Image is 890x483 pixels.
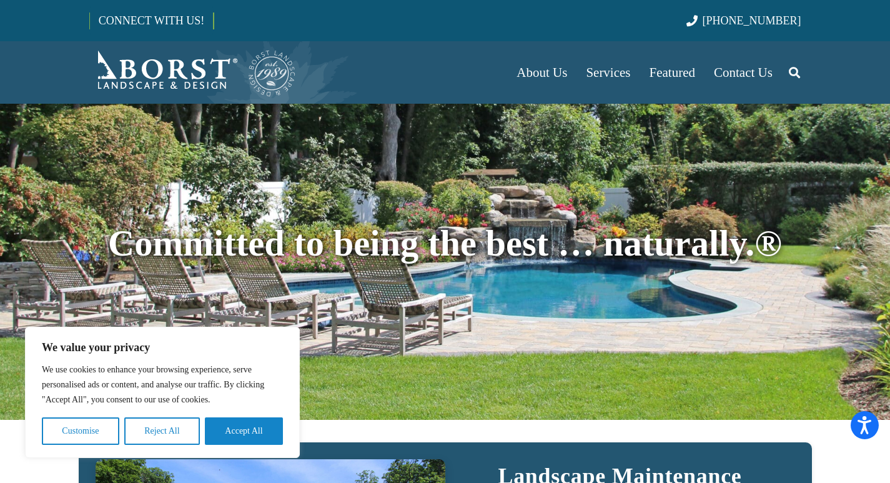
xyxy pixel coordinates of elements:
a: Services [576,41,640,104]
span: Services [586,65,630,80]
p: We use cookies to enhance your browsing experience, serve personalised ads or content, and analys... [42,362,283,407]
span: Featured [650,65,695,80]
button: Customise [42,417,119,445]
button: Accept All [205,417,283,445]
span: About Us [517,65,567,80]
a: CONNECT WITH US! [90,6,213,36]
a: Search [782,57,807,88]
a: About Us [507,41,576,104]
div: We value your privacy [25,327,300,458]
span: Contact Us [714,65,773,80]
button: Reject All [124,417,200,445]
a: Contact Us [705,41,782,104]
p: We value your privacy [42,340,283,355]
a: Featured [640,41,705,104]
span: [PHONE_NUMBER] [703,14,801,27]
a: [PHONE_NUMBER] [686,14,801,27]
span: Committed to being the best … naturally.® [108,223,782,264]
a: Borst-Logo [89,47,297,97]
